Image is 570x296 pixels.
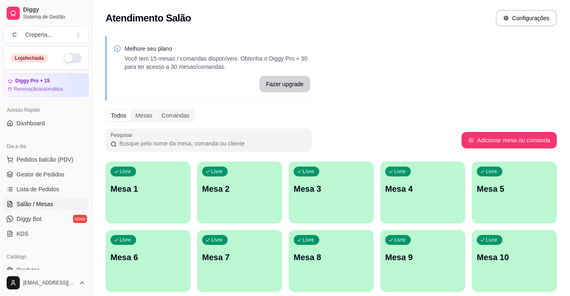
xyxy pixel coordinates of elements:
button: LivreMesa 10 [472,230,557,292]
a: Diggy Pro + 15Renovaçãoautomática [3,73,89,97]
span: Pedidos balcão (PDV) [16,155,73,164]
button: [EMAIL_ADDRESS][DOMAIN_NAME] [3,273,89,293]
p: Mesa 7 [202,251,277,263]
p: Mesa 8 [294,251,369,263]
div: Catálogo [3,250,89,263]
button: Fazer upgrade [259,76,310,92]
span: Sistema de Gestão [23,14,85,20]
button: LivreMesa 1 [106,162,191,223]
h2: Atendimento Salão [106,12,191,25]
p: Mesa 1 [111,183,186,195]
p: Livre [394,237,406,243]
p: Livre [120,168,131,175]
a: DiggySistema de Gestão [3,3,89,23]
a: Produtos [3,263,89,277]
button: LivreMesa 4 [380,162,465,223]
a: Lista de Pedidos [3,183,89,196]
span: C [10,31,19,39]
a: Dashboard [3,117,89,130]
p: Mesa 10 [477,251,552,263]
p: Livre [303,168,314,175]
p: Mesa 9 [385,251,460,263]
button: LivreMesa 9 [380,230,465,292]
p: Melhore seu plano [125,45,310,53]
input: Pesquisar [117,139,307,148]
span: KDS [16,230,28,238]
a: Salão / Mesas [3,197,89,211]
button: Adicionar mesa ou comanda [462,132,557,148]
span: Diggy Bot [16,215,42,223]
p: Livre [211,168,223,175]
button: Pedidos balcão (PDV) [3,153,89,166]
div: Comandas [157,110,194,121]
span: Lista de Pedidos [16,185,59,193]
a: KDS [3,227,89,240]
p: Livre [394,168,406,175]
p: Mesa 2 [202,183,277,195]
p: Mesa 5 [477,183,552,195]
span: Salão / Mesas [16,200,53,208]
button: LivreMesa 6 [106,230,191,292]
div: Acesso Rápido [3,103,89,117]
button: Configurações [496,10,557,26]
p: Mesa 4 [385,183,460,195]
button: LivreMesa 3 [289,162,374,223]
span: [EMAIL_ADDRESS][DOMAIN_NAME] [23,280,75,286]
button: LivreMesa 5 [472,162,557,223]
button: LivreMesa 7 [197,230,282,292]
div: Dia a dia [3,140,89,153]
div: Loja fechada [10,54,48,63]
a: Gestor de Pedidos [3,168,89,181]
button: LivreMesa 2 [197,162,282,223]
button: Alterar Status [64,53,82,63]
p: Livre [211,237,223,243]
p: Livre [303,237,314,243]
button: Select a team [3,26,89,43]
span: Dashboard [16,119,45,127]
p: Livre [120,237,131,243]
button: LivreMesa 8 [289,230,374,292]
p: Livre [486,168,497,175]
span: Produtos [16,266,40,274]
p: Você tem 15 mesas / comandas disponíveis. Obtenha o Diggy Pro + 30 para ter acesso a 30 mesas/com... [125,54,310,71]
p: Mesa 3 [294,183,369,195]
div: Todos [106,110,131,121]
article: Renovação automática [14,86,63,92]
a: Diggy Botnovo [3,212,89,226]
p: Mesa 6 [111,251,186,263]
span: Diggy [23,6,85,14]
div: Creperia ... [25,31,52,39]
p: Livre [486,237,497,243]
span: Gestor de Pedidos [16,170,64,179]
label: Pesquisar [111,132,135,139]
div: Mesas [131,110,157,121]
article: Diggy Pro + 15 [15,78,50,84]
